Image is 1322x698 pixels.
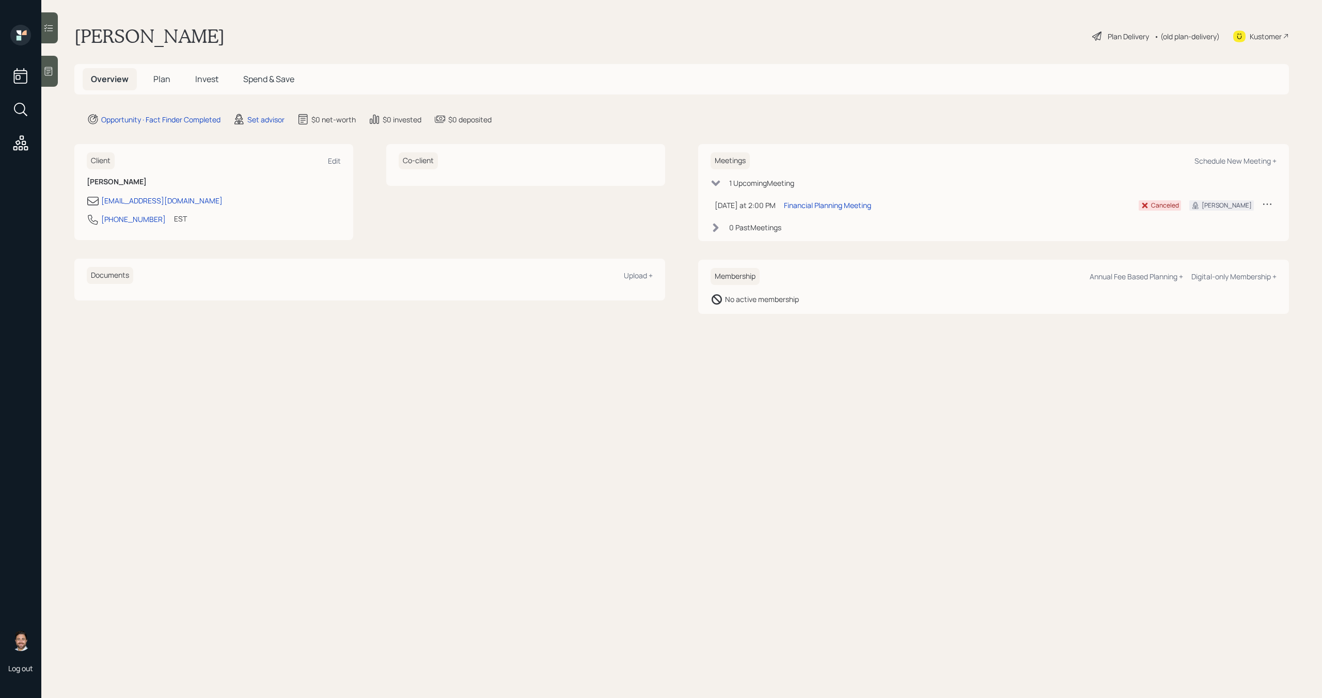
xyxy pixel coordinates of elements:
div: Log out [8,663,33,673]
div: Kustomer [1250,31,1282,42]
h6: Documents [87,267,133,284]
span: Invest [195,73,218,85]
h6: Meetings [711,152,750,169]
div: No active membership [725,294,799,305]
div: 1 Upcoming Meeting [729,178,794,188]
div: Set advisor [247,114,285,125]
h1: [PERSON_NAME] [74,25,225,47]
div: Upload + [624,271,653,280]
div: [DATE] at 2:00 PM [715,200,776,211]
span: Plan [153,73,170,85]
h6: Co-client [399,152,438,169]
div: Annual Fee Based Planning + [1090,272,1183,281]
div: [EMAIL_ADDRESS][DOMAIN_NAME] [101,195,223,206]
h6: [PERSON_NAME] [87,178,341,186]
img: michael-russo-headshot.png [10,630,31,651]
h6: Client [87,152,115,169]
div: $0 invested [383,114,421,125]
div: Digital-only Membership + [1191,272,1277,281]
div: EST [174,213,187,224]
div: 0 Past Meeting s [729,222,781,233]
span: Spend & Save [243,73,294,85]
h6: Membership [711,268,760,285]
div: Opportunity · Fact Finder Completed [101,114,221,125]
div: Schedule New Meeting + [1194,156,1277,166]
div: Plan Delivery [1108,31,1149,42]
div: [PERSON_NAME] [1202,201,1252,210]
div: $0 net-worth [311,114,356,125]
div: Edit [328,156,341,166]
div: • (old plan-delivery) [1154,31,1220,42]
div: $0 deposited [448,114,492,125]
div: Financial Planning Meeting [784,200,871,211]
div: Canceled [1151,201,1179,210]
span: Overview [91,73,129,85]
div: [PHONE_NUMBER] [101,214,166,225]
